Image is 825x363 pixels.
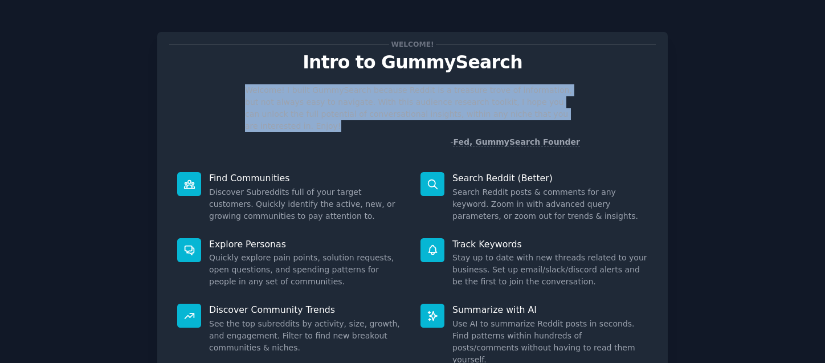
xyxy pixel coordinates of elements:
[452,252,648,288] dd: Stay up to date with new threads related to your business. Set up email/slack/discord alerts and ...
[452,304,648,316] p: Summarize with AI
[209,318,405,354] dd: See the top subreddits by activity, size, growth, and engagement. Filter to find new breakout com...
[209,172,405,184] p: Find Communities
[209,238,405,250] p: Explore Personas
[209,252,405,288] dd: Quickly explore pain points, solution requests, open questions, and spending patterns for people ...
[452,238,648,250] p: Track Keywords
[453,137,580,147] a: Fed, GummySearch Founder
[450,136,580,148] div: -
[209,304,405,316] p: Discover Community Trends
[245,84,580,132] p: Welcome! I built GummySearch because Reddit is a treasure trove of information, but not always ea...
[452,172,648,184] p: Search Reddit (Better)
[452,186,648,222] dd: Search Reddit posts & comments for any keyword. Zoom in with advanced query parameters, or zoom o...
[169,52,656,72] p: Intro to GummySearch
[389,38,436,50] span: Welcome!
[209,186,405,222] dd: Discover Subreddits full of your target customers. Quickly identify the active, new, or growing c...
